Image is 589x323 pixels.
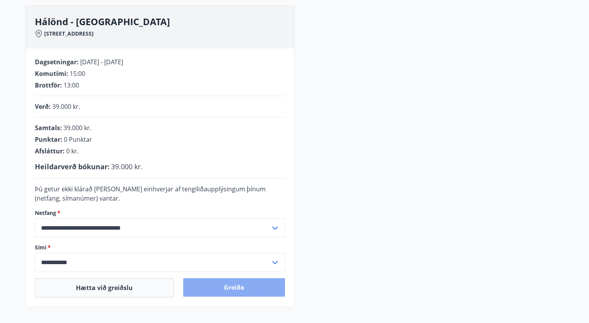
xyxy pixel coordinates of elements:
span: Komutími : [35,69,68,78]
span: Samtals : [35,124,62,132]
span: Punktar : [35,135,62,144]
h3: Hálönd - [GEOGRAPHIC_DATA] [35,15,294,28]
span: 0 Punktar [64,135,92,144]
span: 39.000 kr. [52,102,80,111]
span: Verð : [35,102,51,111]
button: Greiða [183,278,285,297]
label: Netfang [35,209,285,217]
span: Dagsetningar : [35,58,79,66]
span: 13:00 [64,81,79,89]
span: 39.000 kr. [111,162,143,171]
span: Heildarverð bókunar : [35,162,110,171]
span: Brottför : [35,81,62,89]
span: 0 kr. [66,147,79,155]
span: Þú getur ekki klárað [PERSON_NAME] einhverjar af tengiliðaupplýsingum þínum (netfang, símanúmer) ... [35,185,266,203]
label: Sími [35,244,285,251]
span: Afsláttur : [35,147,65,155]
span: [STREET_ADDRESS] [44,30,94,38]
span: 15:00 [70,69,85,78]
span: 39.000 kr. [64,124,91,132]
span: [DATE] - [DATE] [80,58,123,66]
button: Hætta við greiðslu [35,278,174,297]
